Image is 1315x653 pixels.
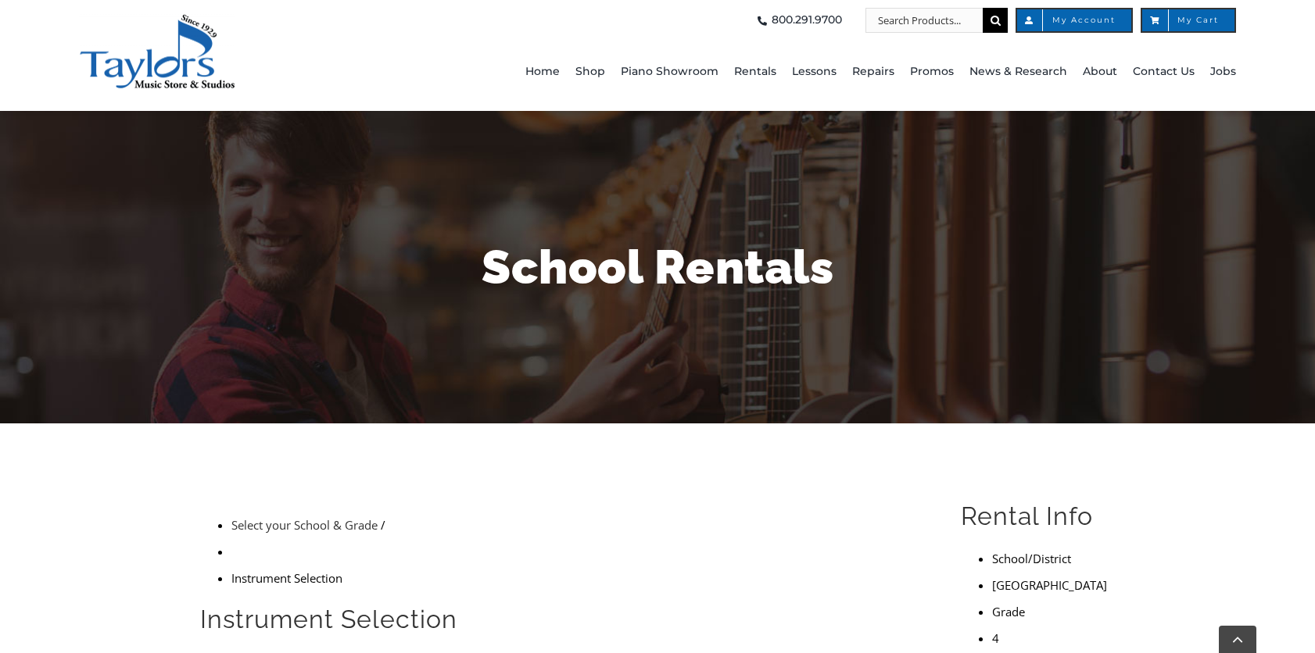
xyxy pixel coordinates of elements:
li: School/District [992,545,1115,572]
a: Jobs [1210,33,1236,111]
span: About [1083,59,1117,84]
li: Instrument Selection [231,565,925,591]
h1: School Rentals [200,234,1115,300]
span: My Cart [1158,16,1219,24]
li: 4 [992,625,1115,651]
span: Home [525,59,560,84]
h2: Instrument Selection [200,603,925,636]
a: 800.291.9700 [753,8,842,33]
span: News & Research [969,59,1067,84]
a: Contact Us [1133,33,1195,111]
span: Contact Us [1133,59,1195,84]
h2: Rental Info [961,500,1115,533]
span: Lessons [792,59,837,84]
a: Select your School & Grade [231,517,378,533]
span: Jobs [1210,59,1236,84]
li: [GEOGRAPHIC_DATA] [992,572,1115,598]
nav: Main Menu [380,33,1236,111]
a: Home [525,33,560,111]
a: My Cart [1141,8,1236,33]
a: Lessons [792,33,837,111]
a: Piano Showroom [621,33,718,111]
span: Repairs [852,59,894,84]
span: Shop [575,59,605,84]
a: News & Research [969,33,1067,111]
span: My Account [1033,16,1116,24]
span: / [381,517,385,533]
li: Grade [992,598,1115,625]
a: About [1083,33,1117,111]
a: My Account [1016,8,1133,33]
input: Search Products... [865,8,983,33]
span: 800.291.9700 [772,8,842,33]
a: Rentals [734,33,776,111]
span: Piano Showroom [621,59,718,84]
a: Shop [575,33,605,111]
a: Promos [910,33,954,111]
a: Repairs [852,33,894,111]
nav: Top Right [380,8,1236,33]
span: Promos [910,59,954,84]
a: taylors-music-store-west-chester [79,12,235,27]
span: Rentals [734,59,776,84]
input: Search [983,8,1008,33]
